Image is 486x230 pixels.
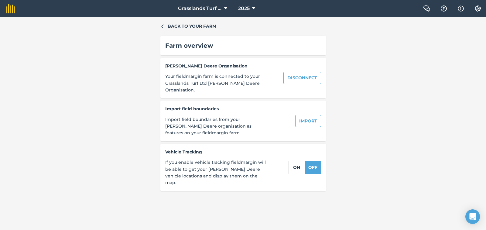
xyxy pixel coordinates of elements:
[474,5,481,12] img: A cog icon
[6,4,15,13] img: fieldmargin Logo
[168,23,216,29] span: Back to your farm
[165,63,267,69] span: [PERSON_NAME] Deere Organisation
[165,73,267,93] span: Your fieldmargin farm is connected to your Grasslands Turf Ltd [PERSON_NAME] Deere Organisation.
[423,5,430,12] img: Two speech bubbles overlapping with the left bubble in the forefront
[283,72,321,84] button: Disconnect
[165,41,321,50] div: Farm overview
[458,5,464,12] img: svg+xml;base64,PHN2ZyB4bWxucz0iaHR0cDovL3d3dy53My5vcmcvMjAwMC9zdmciIHdpZHRoPSIxNyIgaGVpZ2h0PSIxNy...
[238,5,250,12] span: 2025
[165,116,267,136] span: Import field boundaries from your [PERSON_NAME] Deere organisation as features on your fieldmargi...
[465,209,480,224] div: Open Intercom Messenger
[288,161,305,174] button: on
[165,105,267,112] span: Import field boundaries
[305,161,321,174] button: Off
[178,5,222,12] span: Grasslands Turf farm
[160,23,216,29] button: Back to your farm
[440,5,447,12] img: A question mark icon
[295,115,321,127] button: Import
[165,159,267,186] span: If you enable vehicle tracking fieldmargin will be able to get your [PERSON_NAME] Deere vehicle l...
[165,149,267,155] span: Vehicle Tracking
